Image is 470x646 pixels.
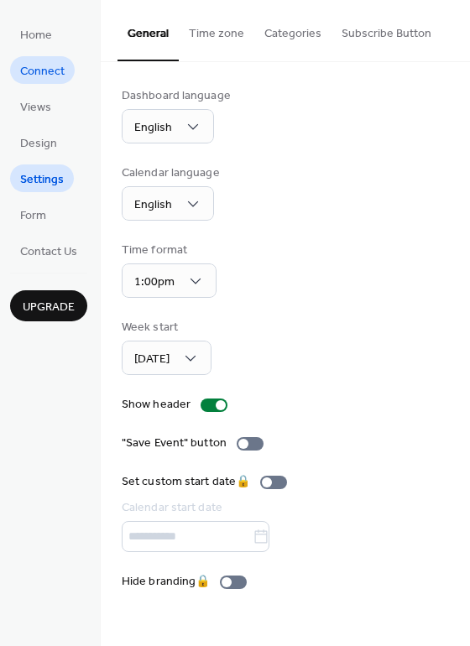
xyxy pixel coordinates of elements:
span: Contact Us [20,243,77,261]
span: Views [20,99,51,117]
span: English [134,117,172,139]
a: Contact Us [10,237,87,264]
span: Design [20,135,57,153]
div: Calendar language [122,164,220,182]
a: Form [10,201,56,228]
a: Home [10,20,62,48]
div: "Save Event" button [122,435,227,452]
div: Dashboard language [122,87,231,105]
span: English [134,194,172,216]
a: Views [10,92,61,120]
span: Home [20,27,52,44]
div: Show header [122,396,191,414]
a: Connect [10,56,75,84]
div: Week start [122,319,208,336]
button: Upgrade [10,290,87,321]
span: Upgrade [23,299,75,316]
a: Settings [10,164,74,192]
span: Form [20,207,46,225]
span: [DATE] [134,348,170,371]
a: Design [10,128,67,156]
span: 1:00pm [134,271,175,294]
span: Connect [20,63,65,81]
span: Settings [20,171,64,189]
div: Time format [122,242,213,259]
